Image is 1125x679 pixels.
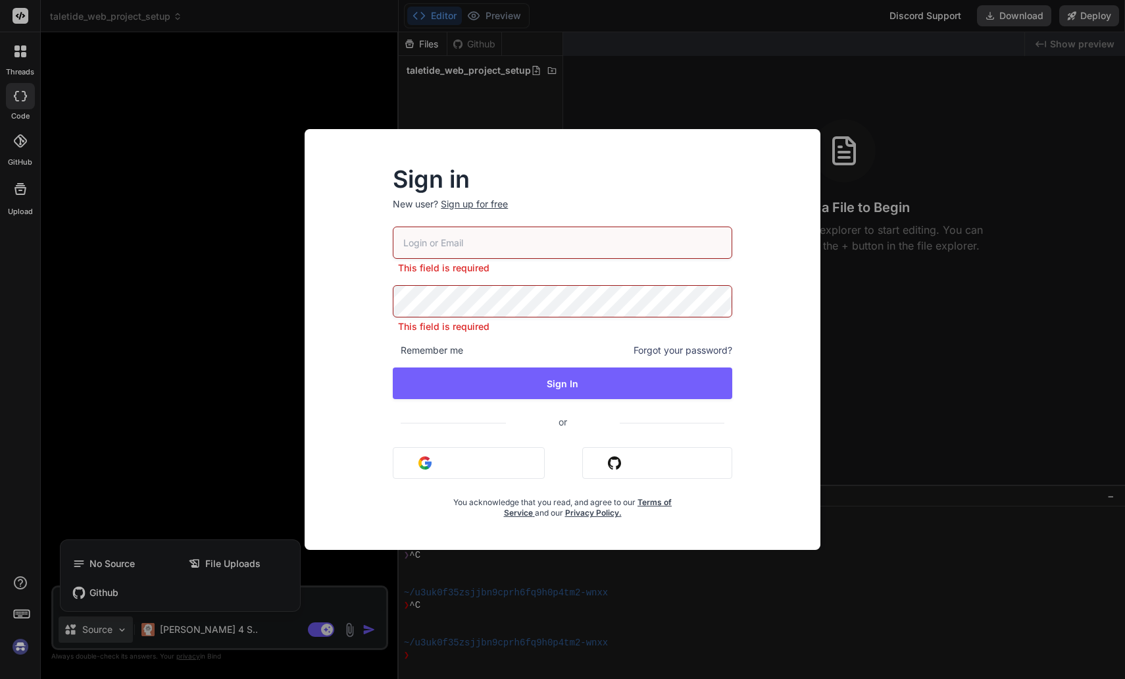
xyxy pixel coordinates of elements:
button: Sign in with Github [582,447,732,479]
button: Sign in with Google [393,447,545,479]
div: You acknowledge that you read, and agree to our and our [449,489,676,518]
button: Sign In [393,367,732,399]
span: Remember me [393,344,463,357]
img: google [418,456,432,470]
a: Privacy Policy. [565,508,622,518]
h2: Sign in [393,169,732,190]
p: This field is required [393,320,732,333]
a: Terms of Service [504,497,672,518]
div: Sign up for free [441,198,508,211]
input: Login or Email [393,227,732,259]
span: Forgot your password? [634,344,732,357]
img: github [608,456,621,470]
p: New user? [393,198,732,227]
span: or [506,406,620,438]
p: This field is required [393,261,732,275]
